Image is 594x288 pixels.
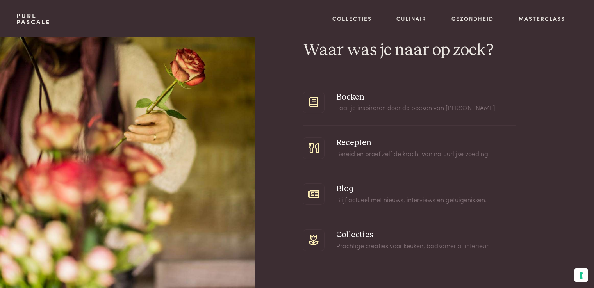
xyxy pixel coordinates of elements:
a: Collecties [332,14,372,23]
h2: Waar was je naar op zoek? [303,40,516,61]
a: Recepten [336,139,371,147]
a: Collecties [336,231,373,239]
a: Masterclass [519,14,565,23]
a: Culinair [396,14,426,23]
a: Blog [336,185,353,193]
a: PurePascale [16,12,50,25]
button: Uw voorkeuren voor toestemming voor trackingtechnologieën [574,268,588,282]
a: Gezondheid [451,14,494,23]
a: Boeken [336,93,364,101]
